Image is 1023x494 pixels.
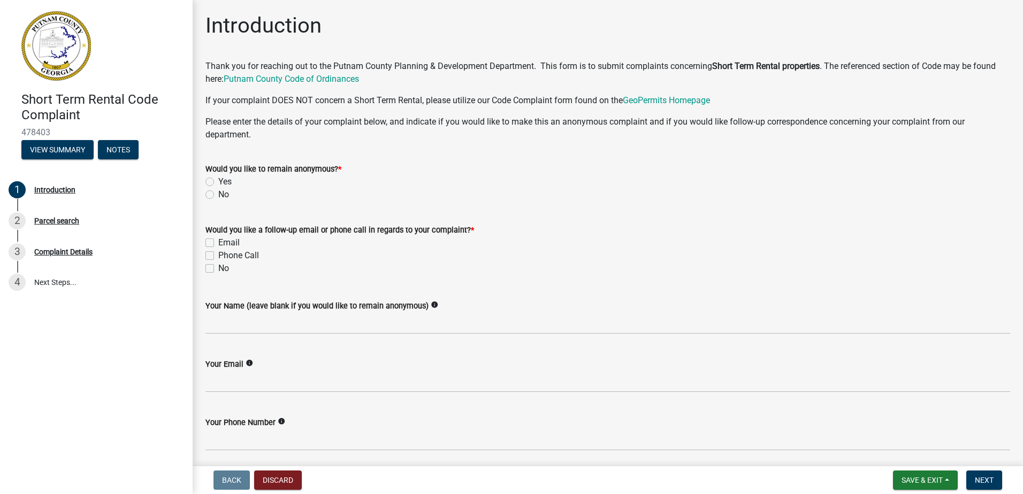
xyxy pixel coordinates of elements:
[205,361,243,368] label: Your Email
[21,127,171,137] span: 478403
[21,11,91,81] img: Putnam County, Georgia
[893,470,958,490] button: Save & Exit
[254,470,302,490] button: Discard
[218,175,232,188] label: Yes
[218,262,229,275] label: No
[975,476,994,484] span: Next
[966,470,1002,490] button: Next
[9,274,26,291] div: 4
[205,13,322,38] h1: Introduction
[246,359,253,367] i: info
[9,243,26,260] div: 3
[224,74,359,84] a: Putnam County Code of Ordinances
[218,236,240,249] label: Email
[9,212,26,229] div: 2
[222,476,241,484] span: Back
[98,140,139,159] button: Notes
[205,94,1010,107] p: If your complaint DOES NOT concern a Short Term Rental, please utilize our Code Complaint form fo...
[34,217,79,225] div: Parcel search
[278,418,285,425] i: info
[218,249,259,262] label: Phone Call
[623,95,710,105] a: GeoPermits Homepage
[205,227,474,234] label: Would you like a follow-up email or phone call in regards to your complaint?
[205,459,1010,472] p: Click Next below to be taken to the Parcel Search page. You will need to indicate where the Short...
[431,301,438,308] i: info
[205,115,1010,141] p: Please enter the details of your complaint below, and indicate if you would like to make this an ...
[21,92,184,123] h4: Short Term Rental Code Complaint
[34,186,75,194] div: Introduction
[218,188,229,201] label: No
[9,181,26,198] div: 1
[902,476,943,484] span: Save & Exit
[34,248,93,256] div: Complaint Details
[205,60,1010,86] p: Thank you for reaching out to the Putnam County Planning & Development Department. This form is t...
[98,146,139,155] wm-modal-confirm: Notes
[21,140,94,159] button: View Summary
[213,470,250,490] button: Back
[21,146,94,155] wm-modal-confirm: Summary
[205,166,341,173] label: Would you like to remain anonymous?
[712,61,820,71] strong: Short Term Rental properties
[205,419,276,427] label: Your Phone Number
[205,303,429,310] label: Your Name (leave blank if you would like to remain anonymous)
